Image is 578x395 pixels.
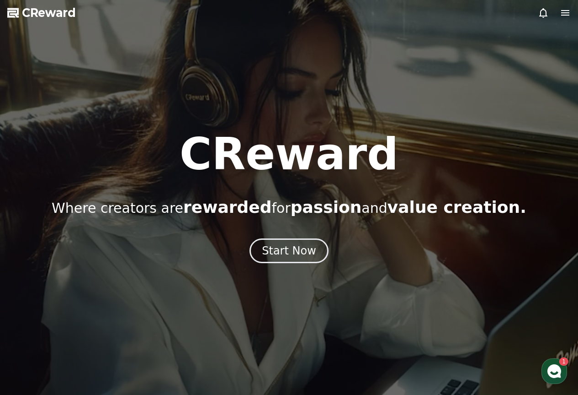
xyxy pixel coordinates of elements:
[52,198,526,216] p: Where creators are for and
[180,132,398,176] h1: CReward
[249,248,329,256] a: Start Now
[291,198,362,216] span: passion
[387,198,526,216] span: value creation.
[262,243,316,258] div: Start Now
[249,238,329,263] button: Start Now
[183,198,271,216] span: rewarded
[7,5,76,20] a: CReward
[22,5,76,20] span: CReward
